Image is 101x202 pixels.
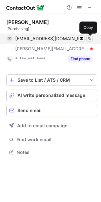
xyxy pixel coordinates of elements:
[6,135,97,144] button: Find work email
[17,108,42,113] span: Send email
[6,120,97,131] button: Add to email campaign
[6,4,44,11] img: ContactOut v5.3.10
[6,26,97,32] div: (Purchasing)
[6,105,97,116] button: Send email
[6,148,97,157] button: Notes
[17,123,68,128] span: Add to email campaign
[17,93,85,98] span: AI write personalized message
[15,46,88,52] span: [PERSON_NAME][EMAIL_ADDRESS][DOMAIN_NAME]
[17,78,86,83] div: Save to List / ATS / CRM
[17,149,95,155] span: Notes
[17,137,95,142] span: Find work email
[68,56,93,62] button: Reveal Button
[15,36,88,41] span: [EMAIL_ADDRESS][DOMAIN_NAME]
[6,74,97,86] button: save-profile-one-click
[6,19,49,25] div: [PERSON_NAME]
[6,90,97,101] button: AI write personalized message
